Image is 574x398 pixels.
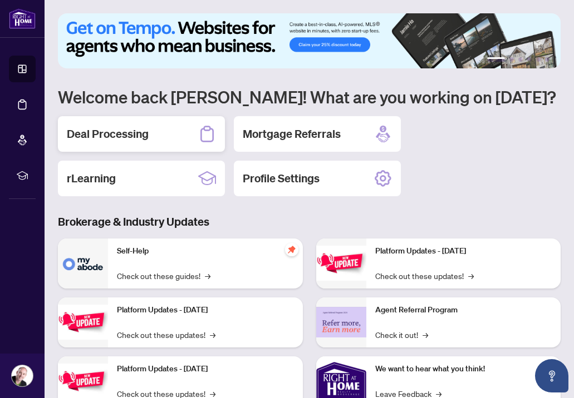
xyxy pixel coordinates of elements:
[117,329,215,341] a: Check out these updates!→
[487,57,505,62] button: 1
[527,57,532,62] button: 4
[67,126,149,142] h2: Deal Processing
[210,329,215,341] span: →
[285,243,298,256] span: pushpin
[67,171,116,186] h2: rLearning
[117,304,294,316] p: Platform Updates - [DATE]
[58,238,108,288] img: Self-Help
[205,270,210,282] span: →
[535,359,568,392] button: Open asap
[509,57,514,62] button: 2
[518,57,523,62] button: 3
[243,126,341,142] h2: Mortgage Referrals
[316,307,366,337] img: Agent Referral Program
[117,270,210,282] a: Check out these guides!→
[117,245,294,257] p: Self-Help
[12,365,33,386] img: Profile Icon
[58,86,561,107] h1: Welcome back [PERSON_NAME]! What are you working on [DATE]?
[423,329,428,341] span: →
[117,363,294,375] p: Platform Updates - [DATE]
[58,305,108,340] img: Platform Updates - September 16, 2025
[536,57,541,62] button: 5
[468,270,474,282] span: →
[545,57,550,62] button: 6
[316,246,366,281] img: Platform Updates - June 23, 2025
[375,304,552,316] p: Agent Referral Program
[375,245,552,257] p: Platform Updates - [DATE]
[58,214,561,230] h3: Brokerage & Industry Updates
[375,329,428,341] a: Check it out!→
[58,13,561,68] img: Slide 0
[243,171,320,186] h2: Profile Settings
[9,8,36,29] img: logo
[375,270,474,282] a: Check out these updates!→
[375,363,552,375] p: We want to hear what you think!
